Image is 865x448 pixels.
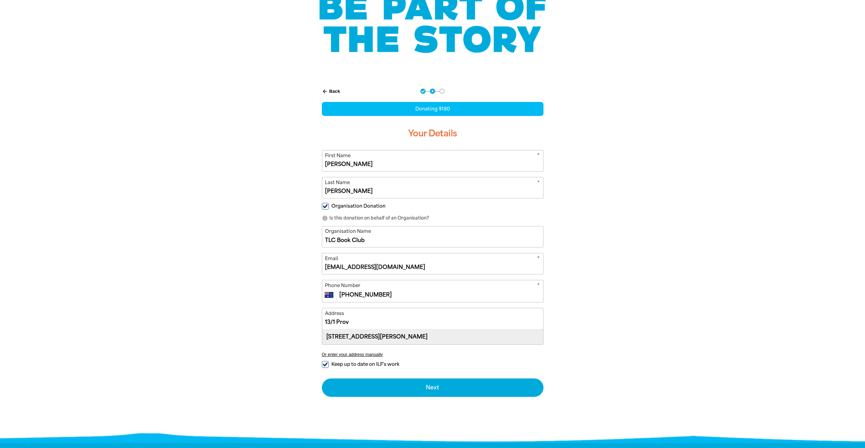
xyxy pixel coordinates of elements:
div: [STREET_ADDRESS][PERSON_NAME] [322,329,543,344]
div: Donating $180 [322,102,543,116]
button: Next [322,378,543,397]
input: Keep up to date on ILF's work [322,361,329,368]
i: arrow_back [322,88,328,94]
button: Navigate to step 3 of 3 to enter your payment details [439,89,445,94]
input: Organisation Donation [322,203,329,210]
i: info [322,215,328,221]
button: Navigate to step 2 of 3 to enter your details [430,89,435,94]
button: Or enter your address manually [322,352,543,357]
button: Back [319,86,343,97]
i: Required [537,282,540,290]
h3: Your Details [322,123,543,145]
span: Organisation Donation [331,203,386,209]
p: Is this donation on behalf of an Organisation? [322,215,543,222]
span: Keep up to date on ILF's work [331,361,399,368]
button: Navigate to step 1 of 3 to enter your donation amount [420,89,426,94]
